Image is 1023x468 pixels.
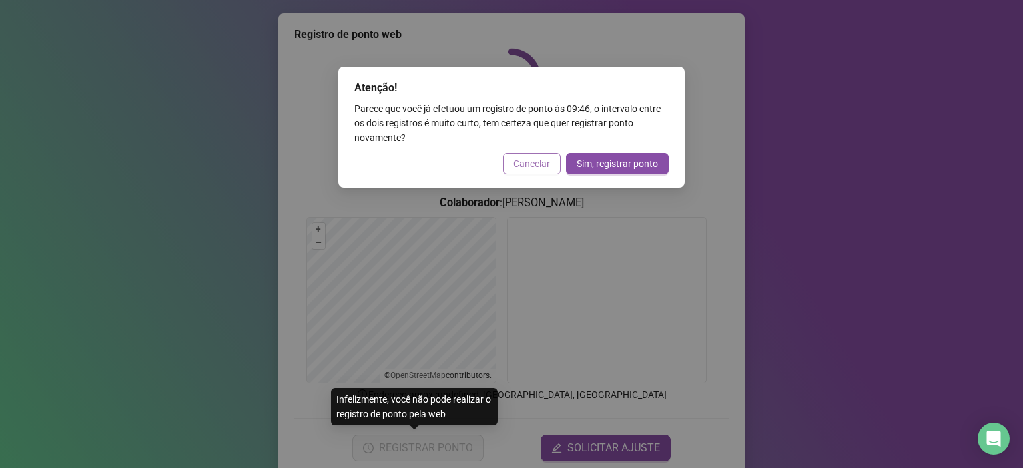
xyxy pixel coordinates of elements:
button: Cancelar [503,153,561,174]
div: Open Intercom Messenger [978,423,1010,455]
span: Cancelar [513,156,550,171]
div: Parece que você já efetuou um registro de ponto às 09:46 , o intervalo entre os dois registros é ... [354,101,669,145]
div: Atenção! [354,80,669,96]
button: Sim, registrar ponto [566,153,669,174]
div: Infelizmente, você não pode realizar o registro de ponto pela web [331,388,498,425]
span: Sim, registrar ponto [577,156,658,171]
